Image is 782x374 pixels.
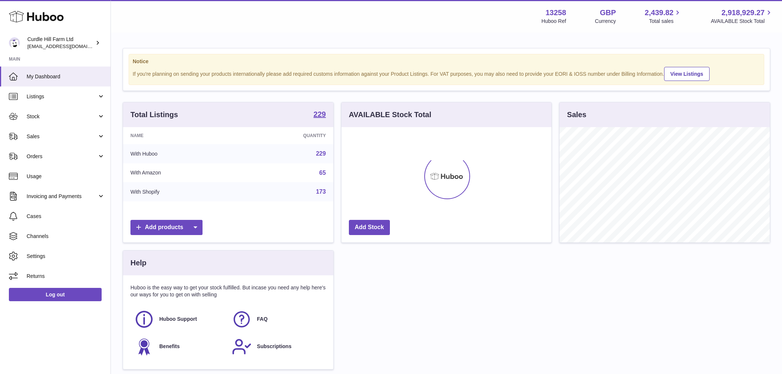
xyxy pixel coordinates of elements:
strong: Notice [133,58,760,65]
span: Stock [27,113,97,120]
img: internalAdmin-13258@internal.huboo.com [9,37,20,48]
span: My Dashboard [27,73,105,80]
span: Benefits [159,343,180,350]
a: 173 [316,188,326,195]
span: Channels [27,233,105,240]
a: View Listings [664,67,710,81]
a: 2,439.82 Total sales [645,8,682,25]
p: Huboo is the easy way to get your stock fulfilled. But incase you need any help here's our ways f... [130,284,326,298]
span: Settings [27,253,105,260]
span: Returns [27,273,105,280]
span: Sales [27,133,97,140]
th: Quantity [238,127,333,144]
div: Huboo Ref [541,18,566,25]
a: Add Stock [349,220,390,235]
span: AVAILABLE Stock Total [711,18,773,25]
h3: Total Listings [130,110,178,120]
a: Add products [130,220,203,235]
span: 2,439.82 [645,8,674,18]
h3: Sales [567,110,586,120]
td: With Shopify [123,182,238,201]
a: Huboo Support [134,309,224,329]
a: 229 [316,150,326,157]
a: 2,918,929.27 AVAILABLE Stock Total [711,8,773,25]
span: Usage [27,173,105,180]
div: Curdle Hill Farm Ltd [27,36,94,50]
a: 229 [313,110,326,119]
span: Total sales [649,18,682,25]
span: FAQ [257,316,268,323]
span: Cases [27,213,105,220]
a: Log out [9,288,102,301]
a: FAQ [232,309,322,329]
span: 2,918,929.27 [721,8,765,18]
a: Subscriptions [232,337,322,357]
h3: Help [130,258,146,268]
a: Benefits [134,337,224,357]
span: Huboo Support [159,316,197,323]
strong: GBP [600,8,616,18]
span: Listings [27,93,97,100]
h3: AVAILABLE Stock Total [349,110,431,120]
th: Name [123,127,238,144]
div: If you're planning on sending your products internationally please add required customs informati... [133,66,760,81]
strong: 229 [313,110,326,118]
td: With Amazon [123,163,238,183]
span: [EMAIL_ADDRESS][DOMAIN_NAME] [27,43,109,49]
span: Orders [27,153,97,160]
span: Subscriptions [257,343,291,350]
strong: 13258 [545,8,566,18]
a: 65 [319,170,326,176]
td: With Huboo [123,144,238,163]
div: Currency [595,18,616,25]
span: Invoicing and Payments [27,193,97,200]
